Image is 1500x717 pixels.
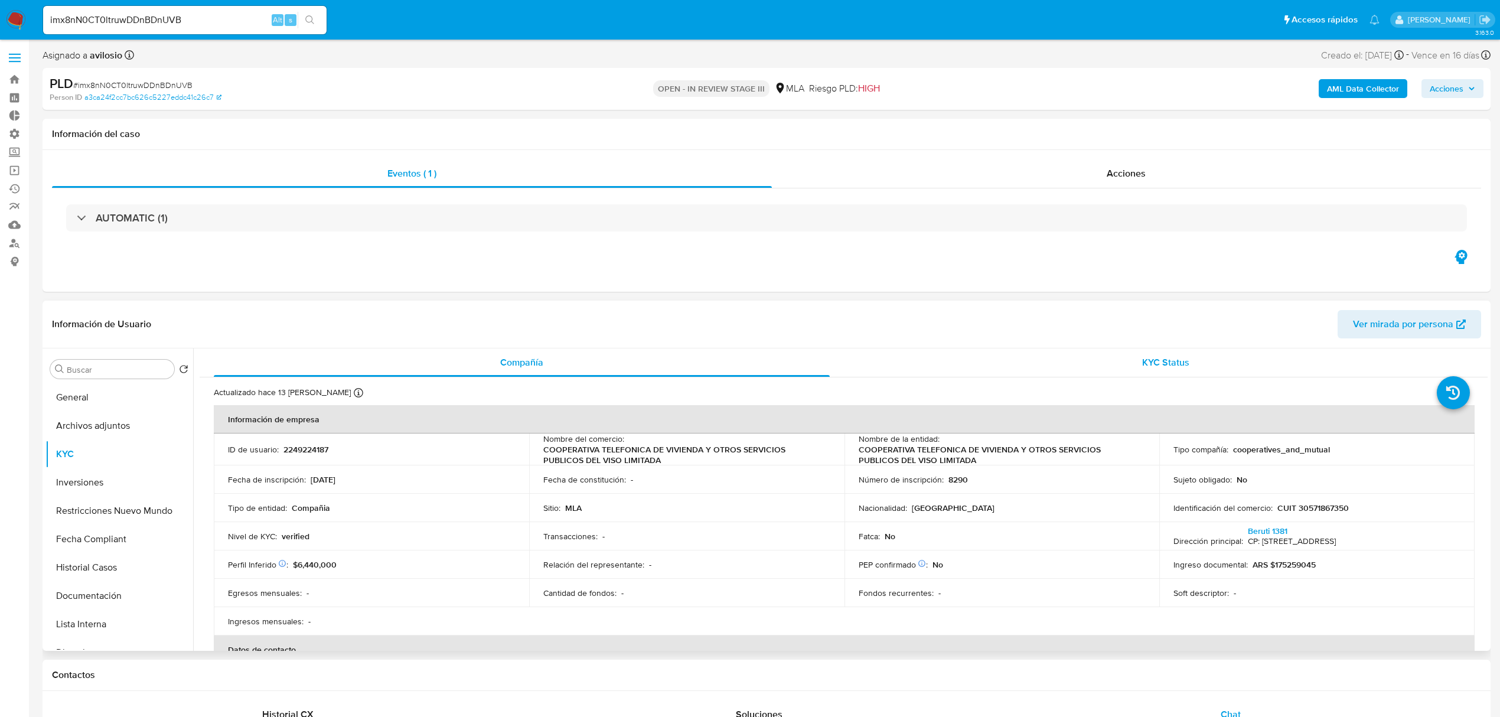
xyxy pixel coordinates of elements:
[52,128,1481,140] h1: Información del caso
[912,503,994,513] p: [GEOGRAPHIC_DATA]
[1234,588,1236,598] p: -
[859,474,944,485] p: Número de inscripción :
[1248,525,1287,537] a: Beruti 1381
[1173,559,1248,570] p: Ingreso documental :
[45,412,193,440] button: Archivos adjuntos
[543,559,644,570] p: Relación del representante :
[43,12,327,28] input: Buscar usuario o caso...
[809,82,880,95] span: Riesgo PLD:
[649,559,651,570] p: -
[45,383,193,412] button: General
[228,444,279,455] p: ID de usuario :
[179,364,188,377] button: Volver al orden por defecto
[859,434,940,444] p: Nombre de la entidad :
[1479,14,1491,26] a: Salir
[50,92,82,103] b: Person ID
[84,92,221,103] a: a3ca24f2cc7bc626c5227eddc41c26c7
[96,211,168,224] h3: AUTOMATIC (1)
[228,503,287,513] p: Tipo de entidad :
[67,364,169,375] input: Buscar
[543,531,598,542] p: Transacciones :
[1327,79,1399,98] b: AML Data Collector
[885,531,895,542] p: No
[1173,444,1228,455] p: Tipo compañía :
[50,74,73,93] b: PLD
[298,12,322,28] button: search-icon
[289,14,292,25] span: s
[1173,536,1243,546] p: Dirección principal :
[73,79,193,91] span: # imx8nN0CT0ltruwDDnBDnUVB
[1421,79,1483,98] button: Acciones
[1107,167,1146,180] span: Acciones
[948,474,968,485] p: 8290
[621,588,624,598] p: -
[653,80,769,97] p: OPEN - IN REVIEW STAGE III
[282,531,309,542] p: verified
[1321,47,1404,63] div: Creado el: [DATE]
[774,82,804,95] div: MLA
[859,531,880,542] p: Fatca :
[1406,47,1409,63] span: -
[306,588,309,598] p: -
[1173,588,1229,598] p: Soft descriptor :
[308,616,311,627] p: -
[543,474,626,485] p: Fecha de constitución :
[311,474,335,485] p: [DATE]
[500,356,543,369] span: Compañía
[1248,536,1336,547] h4: CP: [STREET_ADDRESS]
[1319,79,1407,98] button: AML Data Collector
[543,434,624,444] p: Nombre del comercio :
[228,474,306,485] p: Fecha de inscripción :
[45,610,193,638] button: Lista Interna
[1173,503,1273,513] p: Identificación del comercio :
[228,531,277,542] p: Nivel de KYC :
[858,82,880,95] span: HIGH
[1237,474,1247,485] p: No
[43,49,122,62] span: Asignado a
[45,525,193,553] button: Fecha Compliant
[1338,310,1481,338] button: Ver mirada por persona
[55,364,64,374] button: Buscar
[938,588,941,598] p: -
[45,553,193,582] button: Historial Casos
[228,588,302,598] p: Egresos mensuales :
[214,387,351,398] p: Actualizado hace 13 [PERSON_NAME]
[543,444,826,465] p: COOPERATIVA TELEFONICA DE VIVIENDA Y OTROS SERVICIOS PUBLICOS DEL VISO LIMITADA
[45,468,193,497] button: Inversiones
[66,204,1467,232] div: AUTOMATIC (1)
[214,635,1475,664] th: Datos de contacto
[859,559,928,570] p: PEP confirmado :
[283,444,328,455] p: 2249224187
[543,588,617,598] p: Cantidad de fondos :
[1233,444,1330,455] p: cooperatives_and_mutual
[228,616,304,627] p: Ingresos mensuales :
[387,167,436,180] span: Eventos ( 1 )
[859,503,907,513] p: Nacionalidad :
[273,14,282,25] span: Alt
[1292,14,1358,26] span: Accesos rápidos
[859,444,1141,465] p: COOPERATIVA TELEFONICA DE VIVIENDA Y OTROS SERVICIOS PUBLICOS DEL VISO LIMITADA
[602,531,605,542] p: -
[1408,14,1475,25] p: andres.vilosio@mercadolibre.com
[293,559,337,571] span: $6,440,000
[859,588,934,598] p: Fondos recurrentes :
[52,318,151,330] h1: Información de Usuario
[1369,15,1380,25] a: Notificaciones
[45,440,193,468] button: KYC
[631,474,633,485] p: -
[932,559,943,570] p: No
[1353,310,1453,338] span: Ver mirada por persona
[1430,79,1463,98] span: Acciones
[565,503,582,513] p: MLA
[45,497,193,525] button: Restricciones Nuevo Mundo
[52,669,1481,681] h1: Contactos
[214,405,1475,434] th: Información de empresa
[543,503,560,513] p: Sitio :
[228,559,288,570] p: Perfil Inferido :
[1411,49,1479,62] span: Vence en 16 días
[45,638,193,667] button: Direcciones
[1277,503,1349,513] p: CUIT 30571867350
[1253,559,1316,570] p: ARS $175259045
[45,582,193,610] button: Documentación
[1142,356,1189,369] span: KYC Status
